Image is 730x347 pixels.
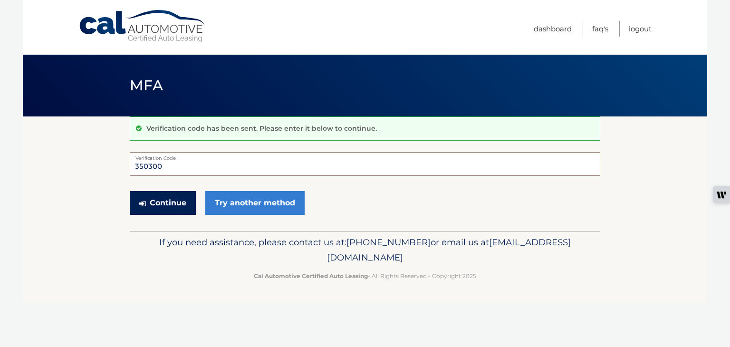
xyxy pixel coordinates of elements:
p: - All Rights Reserved - Copyright 2025 [136,271,594,281]
span: MFA [130,77,163,94]
button: Continue [130,191,196,215]
span: [PHONE_NUMBER] [346,237,431,248]
label: Verification Code [130,152,600,160]
a: Cal Automotive [78,10,207,43]
a: Logout [629,21,652,37]
a: Try another method [205,191,305,215]
p: Verification code has been sent. Please enter it below to continue. [146,124,377,133]
p: If you need assistance, please contact us at: or email us at [136,235,594,265]
span: [EMAIL_ADDRESS][DOMAIN_NAME] [327,237,571,263]
a: Dashboard [534,21,572,37]
input: Verification Code [130,152,600,176]
strong: Cal Automotive Certified Auto Leasing [254,272,368,280]
a: FAQ's [592,21,608,37]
